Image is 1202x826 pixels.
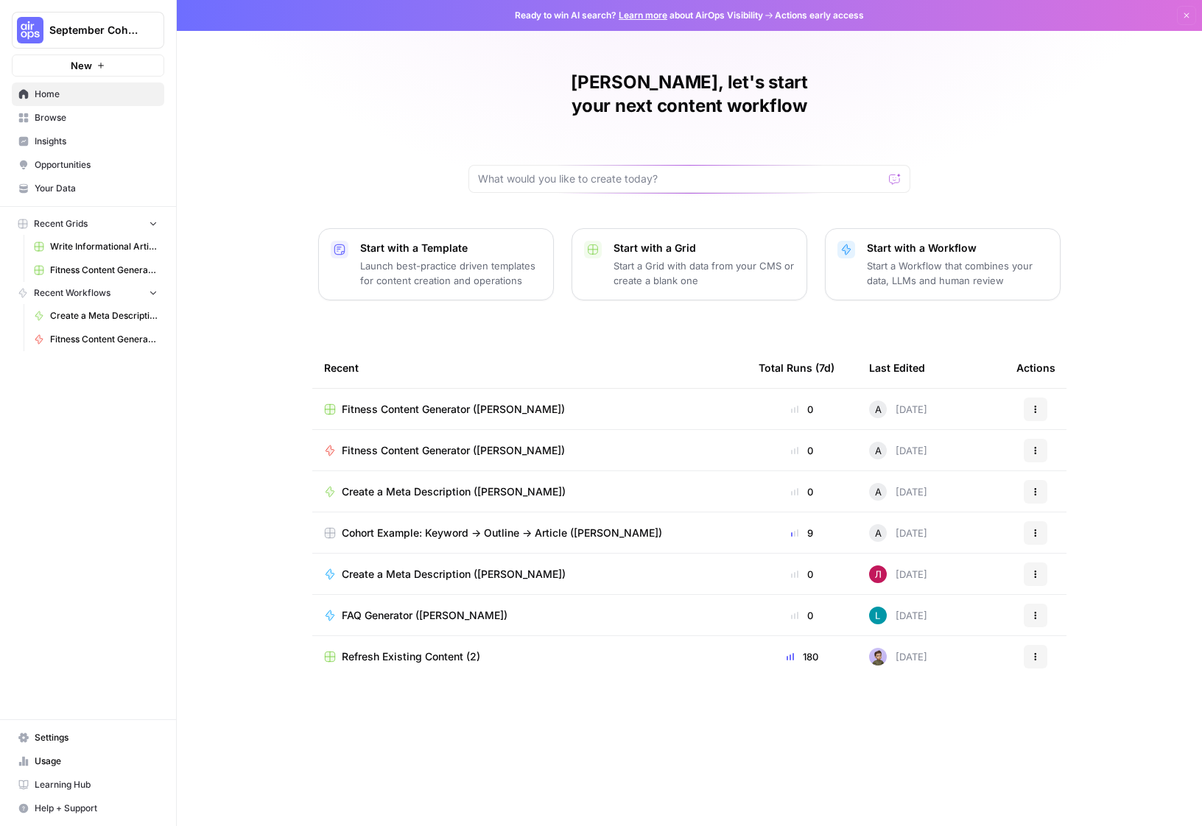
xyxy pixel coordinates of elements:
[867,241,1048,255] p: Start with a Workflow
[614,241,795,255] p: Start with a Grid
[35,135,158,148] span: Insights
[71,58,92,73] span: New
[12,153,164,177] a: Opportunities
[324,608,735,623] a: FAQ Generator ([PERSON_NAME])
[869,347,925,388] div: Last Edited
[759,608,846,623] div: 0
[875,443,882,458] span: A
[869,648,887,666] img: ruybxce7esr7yef6hou754u07ter
[324,526,735,540] a: Cohort Example: Keyword -> Outline -> Article ([PERSON_NAME])
[875,526,882,540] span: A
[342,608,507,623] span: FAQ Generator ([PERSON_NAME])
[17,17,43,43] img: September Cohort Logo
[759,649,846,664] div: 180
[35,802,158,815] span: Help + Support
[12,282,164,304] button: Recent Workflows
[324,484,735,499] a: Create a Meta Description ([PERSON_NAME])
[360,258,541,288] p: Launch best-practice driven templates for content creation and operations
[50,333,158,346] span: Fitness Content Generator ([PERSON_NAME])
[869,400,927,418] div: [DATE]
[468,71,910,118] h1: [PERSON_NAME], let's start your next content workflow
[27,304,164,328] a: Create a Meta Description ([PERSON_NAME])
[875,484,882,499] span: A
[1016,347,1055,388] div: Actions
[614,258,795,288] p: Start a Grid with data from your CMS or create a blank one
[572,228,807,300] button: Start with a GridStart a Grid with data from your CMS or create a blank one
[35,755,158,768] span: Usage
[869,607,887,624] img: k0a6gqpjs5gv5ayba30r5s721kqg
[318,228,554,300] button: Start with a TemplateLaunch best-practice driven templates for content creation and operations
[867,258,1048,288] p: Start a Workflow that combines your data, LLMs and human review
[619,10,667,21] a: Learn more
[35,731,158,744] span: Settings
[759,402,846,417] div: 0
[35,88,158,101] span: Home
[759,526,846,540] div: 9
[869,565,887,583] img: o40g34h41o3ydjkzar3qf09tazp8
[12,797,164,820] button: Help + Support
[342,567,566,582] span: Create a Meta Description ([PERSON_NAME])
[34,217,88,230] span: Recent Grids
[27,235,164,258] a: Write Informational Article
[12,726,164,749] a: Settings
[478,172,883,186] input: What would you like to create today?
[360,241,541,255] p: Start with a Template
[12,82,164,106] a: Home
[35,182,158,195] span: Your Data
[35,158,158,172] span: Opportunities
[759,443,846,458] div: 0
[342,649,480,664] span: Refresh Existing Content (2)
[342,526,662,540] span: Cohort Example: Keyword -> Outline -> Article ([PERSON_NAME])
[324,443,735,458] a: Fitness Content Generator ([PERSON_NAME])
[35,778,158,791] span: Learning Hub
[342,402,565,417] span: Fitness Content Generator ([PERSON_NAME])
[324,567,735,582] a: Create a Meta Description ([PERSON_NAME])
[12,54,164,77] button: New
[324,402,735,417] a: Fitness Content Generator ([PERSON_NAME])
[12,130,164,153] a: Insights
[342,484,566,499] span: Create a Meta Description ([PERSON_NAME])
[12,12,164,49] button: Workspace: September Cohort
[50,309,158,322] span: Create a Meta Description ([PERSON_NAME])
[12,773,164,797] a: Learning Hub
[12,177,164,200] a: Your Data
[869,483,927,501] div: [DATE]
[49,23,138,38] span: September Cohort
[825,228,1061,300] button: Start with a WorkflowStart a Workflow that combines your data, LLMs and human review
[869,607,927,624] div: [DATE]
[35,111,158,124] span: Browse
[759,484,846,499] div: 0
[869,648,927,666] div: [DATE]
[875,402,882,417] span: A
[759,347,834,388] div: Total Runs (7d)
[342,443,565,458] span: Fitness Content Generator ([PERSON_NAME])
[775,9,864,22] span: Actions early access
[869,442,927,459] div: [DATE]
[869,524,927,542] div: [DATE]
[515,9,763,22] span: Ready to win AI search? about AirOps Visibility
[50,240,158,253] span: Write Informational Article
[324,649,735,664] a: Refresh Existing Content (2)
[27,328,164,351] a: Fitness Content Generator ([PERSON_NAME])
[869,565,927,583] div: [DATE]
[12,749,164,773] a: Usage
[759,567,846,582] div: 0
[50,264,158,277] span: Fitness Content Generator ([PERSON_NAME])
[12,106,164,130] a: Browse
[324,347,735,388] div: Recent
[34,286,110,300] span: Recent Workflows
[12,213,164,235] button: Recent Grids
[27,258,164,282] a: Fitness Content Generator ([PERSON_NAME])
